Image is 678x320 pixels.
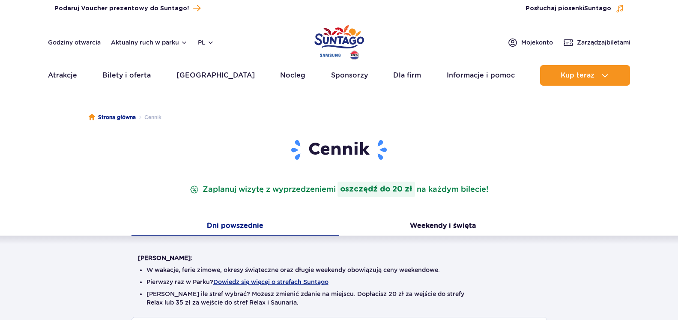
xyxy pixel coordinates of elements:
[314,21,364,61] a: Park of Poland
[111,39,188,46] button: Aktualny ruch w parku
[339,218,547,236] button: Weekendy i święta
[213,278,329,285] button: Dowiedz się więcej o strefach Suntago
[508,37,553,48] a: Mojekonto
[540,65,630,86] button: Kup teraz
[176,65,255,86] a: [GEOGRAPHIC_DATA]
[138,139,541,161] h1: Cennik
[146,266,532,274] li: W wakacje, ferie zimowe, okresy świąteczne oraz długie weekendy obowiązują ceny weekendowe.
[338,182,415,197] strong: oszczędź do 20 zł
[584,6,611,12] span: Suntago
[526,4,611,13] span: Posłuchaj piosenki
[146,278,532,286] li: Pierwszy raz w Parku?
[188,182,490,197] p: Zaplanuj wizytę z wyprzedzeniem na każdym bilecie!
[138,254,192,261] strong: [PERSON_NAME]:
[54,3,200,14] a: Podaruj Voucher prezentowy do Suntago!
[526,4,624,13] button: Posłuchaj piosenkiSuntago
[136,113,161,122] li: Cennik
[331,65,368,86] a: Sponsorzy
[521,38,553,47] span: Moje konto
[447,65,515,86] a: Informacje i pomoc
[102,65,151,86] a: Bilety i oferta
[561,72,594,79] span: Kup teraz
[577,38,630,47] span: Zarządzaj biletami
[393,65,421,86] a: Dla firm
[146,290,532,307] li: [PERSON_NAME] ile stref wybrać? Możesz zmienić zdanie na miejscu. Dopłacisz 20 zł za wejście do s...
[48,65,77,86] a: Atrakcje
[198,38,214,47] button: pl
[54,4,189,13] span: Podaruj Voucher prezentowy do Suntago!
[280,65,305,86] a: Nocleg
[563,37,630,48] a: Zarządzajbiletami
[131,218,339,236] button: Dni powszednie
[48,38,101,47] a: Godziny otwarcia
[89,113,136,122] a: Strona główna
